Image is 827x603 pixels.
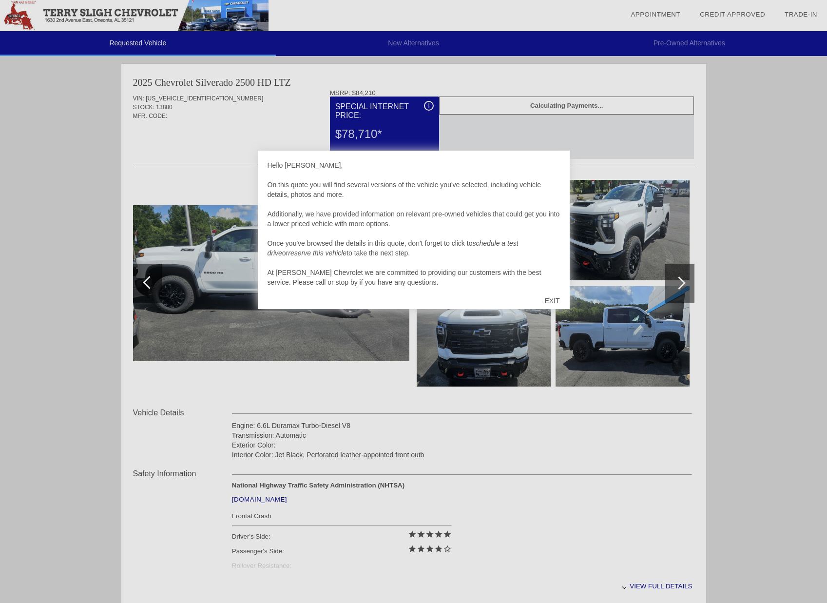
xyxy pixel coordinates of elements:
a: Trade-In [785,11,817,18]
em: reserve this vehicle [288,249,346,257]
em: schedule a test drive [268,239,519,257]
a: Appointment [631,11,680,18]
div: EXIT [535,286,569,315]
div: Hello [PERSON_NAME], On this quote you will find several versions of the vehicle you've selected,... [268,160,560,287]
a: Credit Approved [700,11,765,18]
